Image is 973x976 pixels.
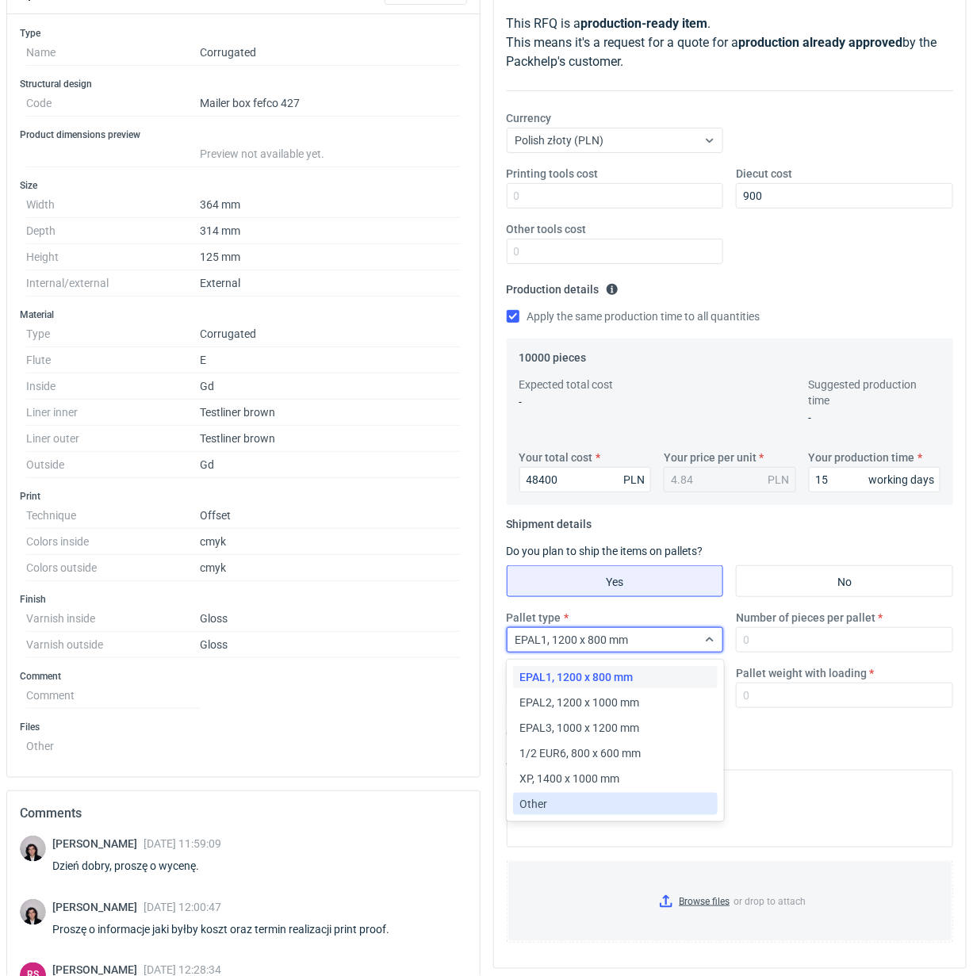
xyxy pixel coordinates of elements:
[809,450,915,465] label: Your production time
[519,467,652,492] input: 0
[20,593,467,606] h3: Finish
[200,147,324,160] span: Preview not available yet.
[519,720,639,736] span: EPAL3, 1000 x 1200 mm
[52,858,221,874] div: Dzień dobry, proszę o wycenę.
[200,373,461,400] dd: Gd
[26,192,200,218] dt: Width
[507,221,587,237] label: Other tools cost
[20,899,46,925] img: Sebastian Markut
[507,308,760,324] label: Apply the same production time to all quantities
[52,901,144,913] span: [PERSON_NAME]
[664,450,757,465] label: Your price per unit
[519,450,593,465] label: Your total cost
[507,277,619,296] legend: Production details
[20,670,467,683] h3: Comment
[519,345,587,364] legend: 10000 pieces
[26,606,200,632] dt: Varnish inside
[144,837,221,850] span: [DATE] 11:59:09
[739,35,903,50] strong: production already approved
[809,410,941,426] p: -
[507,511,592,530] legend: Shipment details
[52,837,144,850] span: [PERSON_NAME]
[507,610,561,626] label: Pallet type
[26,426,200,452] dt: Liner outer
[736,166,792,182] label: Diecut cost
[519,669,633,685] span: EPAL1, 1200 x 800 mm
[508,861,953,942] label: or drop to attach
[52,921,408,937] div: Proszę o informacje jaki byłby koszt oraz termin realizacji print proof.
[26,529,200,555] dt: Colors inside
[20,490,467,503] h3: Print
[26,244,200,270] dt: Height
[20,721,467,733] h3: Files
[26,683,200,709] dt: Comment
[809,377,941,408] label: Suggested production time
[515,633,629,646] span: EPAL1, 1200 x 800 mm
[519,394,652,410] p: -
[623,472,645,488] div: PLN
[26,555,200,581] dt: Colors outside
[26,632,200,658] dt: Varnish outside
[26,347,200,373] dt: Flute
[20,78,467,90] h3: Structural design
[20,179,467,192] h3: Size
[200,347,461,373] dd: E
[519,796,547,812] span: Other
[736,565,953,597] label: No
[26,400,200,426] dt: Liner inner
[736,183,953,209] input: 0
[26,321,200,347] dt: Type
[200,321,461,347] dd: Corrugated
[736,627,953,653] input: 0
[26,373,200,400] dt: Inside
[768,472,790,488] div: PLN
[507,239,724,264] input: 0
[26,733,200,752] dt: Other
[736,665,867,681] label: Pallet weight with loading
[200,503,461,529] dd: Offset
[200,40,461,66] dd: Corrugated
[200,400,461,426] dd: Testliner brown
[26,503,200,529] dt: Technique
[200,270,461,297] dd: External
[507,545,703,557] label: Do you plan to ship the items on pallets?
[200,606,461,632] dd: Gloss
[581,16,708,31] strong: production-ready item
[507,14,954,71] p: This RFQ is a . This means it's a request for a quote for a by the Packhelp's customer.
[507,565,724,597] label: Yes
[20,128,467,141] h3: Product dimensions preview
[736,610,875,626] label: Number of pieces per pallet
[200,632,461,658] dd: Gloss
[26,218,200,244] dt: Depth
[736,683,953,708] input: 0
[519,695,639,710] span: EPAL2, 1200 x 1000 mm
[868,472,934,488] div: working days
[144,901,221,913] span: [DATE] 12:00:47
[26,270,200,297] dt: Internal/external
[200,452,461,478] dd: Gd
[200,244,461,270] dd: 125 mm
[200,90,461,117] dd: Mailer box fefco 427
[809,467,941,492] input: 0
[26,90,200,117] dt: Code
[507,110,552,126] label: Currency
[507,166,599,182] label: Printing tools cost
[515,134,604,147] span: Polish złoty (PLN)
[519,771,619,787] span: XP, 1400 x 1000 mm
[26,40,200,66] dt: Name
[519,377,614,392] label: Expected total cost
[20,27,467,40] h3: Type
[20,804,467,823] h2: Comments
[519,745,641,761] span: 1/2 EUR6, 800 x 600 mm
[26,452,200,478] dt: Outside
[20,836,46,862] img: Sebastian Markut
[200,426,461,452] dd: Testliner brown
[200,192,461,218] dd: 364 mm
[507,183,724,209] input: 0
[200,555,461,581] dd: cmyk
[200,529,461,555] dd: cmyk
[20,308,467,321] h3: Material
[200,218,461,244] dd: 314 mm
